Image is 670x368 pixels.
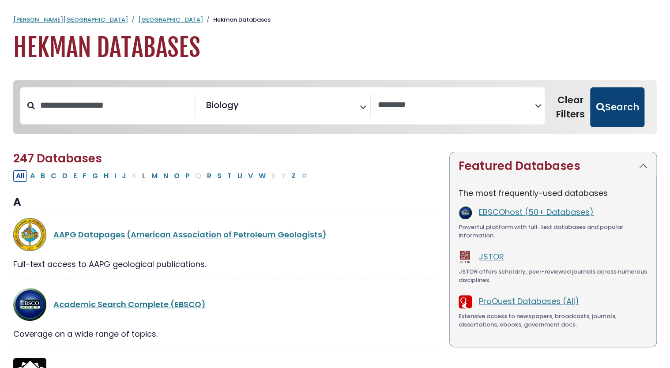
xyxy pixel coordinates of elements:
[378,101,535,110] textarea: Search
[53,299,206,310] a: Academic Search Complete (EBSCO)
[13,33,657,63] h1: Hekman Databases
[13,170,27,182] button: All
[245,170,256,182] button: Filter Results V
[215,170,224,182] button: Filter Results S
[101,170,111,182] button: Filter Results H
[203,15,271,24] li: Hekman Databases
[13,150,102,166] span: 247 Databases
[13,170,311,181] div: Alpha-list to filter by first letter of database name
[80,170,89,182] button: Filter Results F
[479,251,504,262] a: JSTOR
[139,170,148,182] button: Filter Results L
[138,15,203,24] a: [GEOGRAPHIC_DATA]
[27,170,38,182] button: Filter Results A
[256,170,268,182] button: Filter Results W
[13,196,439,209] h3: A
[13,80,657,134] nav: Search filters
[204,170,214,182] button: Filter Results R
[53,229,327,240] a: AAPG Datapages (American Association of Petroleum Geologists)
[450,152,656,180] button: Featured Databases
[479,207,594,218] a: EBSCOhost (50+ Databases)
[161,170,171,182] button: Filter Results N
[203,98,239,112] li: Biology
[35,98,195,113] input: Search database by title or keyword
[149,170,160,182] button: Filter Results M
[119,170,129,182] button: Filter Results J
[241,103,247,113] textarea: Search
[71,170,79,182] button: Filter Results E
[112,170,119,182] button: Filter Results I
[225,170,234,182] button: Filter Results T
[171,170,182,182] button: Filter Results O
[183,170,192,182] button: Filter Results P
[459,312,647,329] div: Extensive access to newspapers, broadcasts, journals, dissertations, ebooks, government docs.
[459,187,647,199] p: The most frequently-used databases
[206,98,239,112] span: Biology
[13,328,439,340] div: Coverage on a wide range of topics.
[90,170,101,182] button: Filter Results G
[13,15,657,24] nav: breadcrumb
[459,267,647,285] div: JSTOR offers scholarly, peer-reviewed journals across numerous disciplines.
[13,15,128,24] a: [PERSON_NAME][GEOGRAPHIC_DATA]
[235,170,245,182] button: Filter Results U
[289,170,298,182] button: Filter Results Z
[590,87,644,127] button: Submit for Search Results
[459,223,647,240] div: Powerful platform with full-text databases and popular information.
[550,87,590,127] button: Clear Filters
[479,296,579,307] a: ProQuest Databases (All)
[48,170,59,182] button: Filter Results C
[13,258,439,270] div: Full-text access to AAPG geological publications.
[38,170,48,182] button: Filter Results B
[60,170,70,182] button: Filter Results D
